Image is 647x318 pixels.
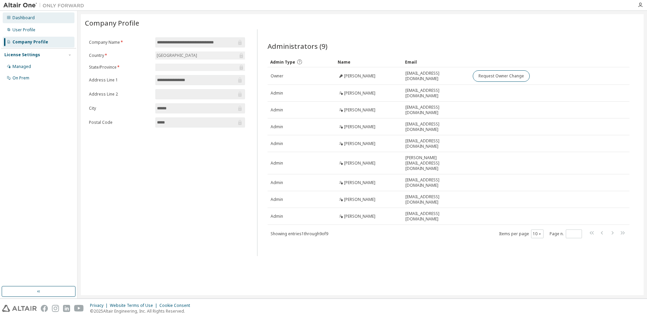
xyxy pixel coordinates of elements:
p: © 2025 Altair Engineering, Inc. All Rights Reserved. [90,308,194,314]
div: User Profile [12,27,35,33]
div: [GEOGRAPHIC_DATA] [156,52,198,59]
span: [EMAIL_ADDRESS][DOMAIN_NAME] [405,88,467,99]
span: Admin [271,180,283,185]
span: [EMAIL_ADDRESS][DOMAIN_NAME] [405,194,467,205]
span: [EMAIL_ADDRESS][DOMAIN_NAME] [405,105,467,115]
span: Administrators (9) [268,41,328,51]
span: [PERSON_NAME] [344,73,375,79]
label: Address Line 1 [89,77,151,83]
span: [PERSON_NAME] [344,161,375,166]
span: [PERSON_NAME] [344,214,375,219]
span: Items per page [499,229,544,238]
label: Address Line 2 [89,92,151,97]
div: On Prem [12,75,29,81]
div: Website Terms of Use [110,303,159,308]
span: [PERSON_NAME] [344,107,375,113]
div: Dashboard [12,15,35,21]
span: Owner [271,73,283,79]
span: [PERSON_NAME] [344,91,375,96]
span: [EMAIL_ADDRESS][DOMAIN_NAME] [405,177,467,188]
span: Admin [271,141,283,146]
span: [EMAIL_ADDRESS][DOMAIN_NAME] [405,71,467,81]
button: Request Owner Change [473,70,530,82]
div: Cookie Consent [159,303,194,308]
span: Admin [271,107,283,113]
span: Admin [271,124,283,130]
label: Postal Code [89,120,151,125]
span: [EMAIL_ADDRESS][DOMAIN_NAME] [405,138,467,149]
span: [PERSON_NAME][EMAIL_ADDRESS][DOMAIN_NAME] [405,155,467,171]
label: Company Name [89,40,151,45]
label: City [89,106,151,111]
label: State/Province [89,65,151,70]
span: [PERSON_NAME] [344,124,375,130]
div: License Settings [4,52,40,58]
button: 10 [533,231,542,237]
span: Showing entries 1 through 9 of 9 [271,231,328,237]
span: Admin [271,197,283,202]
span: Admin [271,91,283,96]
div: Privacy [90,303,110,308]
span: Company Profile [85,18,139,28]
div: Managed [12,64,31,69]
span: [PERSON_NAME] [344,180,375,185]
span: Admin [271,161,283,166]
img: instagram.svg [52,305,59,312]
span: [PERSON_NAME] [344,197,375,202]
label: Country [89,53,151,58]
span: Admin [271,214,283,219]
img: facebook.svg [41,305,48,312]
img: Altair One [3,2,88,9]
span: [PERSON_NAME] [344,141,375,146]
span: Page n. [550,229,582,238]
div: [GEOGRAPHIC_DATA] [155,51,245,60]
div: Email [405,57,467,67]
span: Admin Type [270,59,295,65]
img: youtube.svg [74,305,84,312]
span: [EMAIL_ADDRESS][DOMAIN_NAME] [405,211,467,222]
span: [EMAIL_ADDRESS][DOMAIN_NAME] [405,121,467,132]
img: linkedin.svg [63,305,70,312]
img: altair_logo.svg [2,305,37,312]
div: Company Profile [12,39,48,45]
div: Name [338,57,400,67]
